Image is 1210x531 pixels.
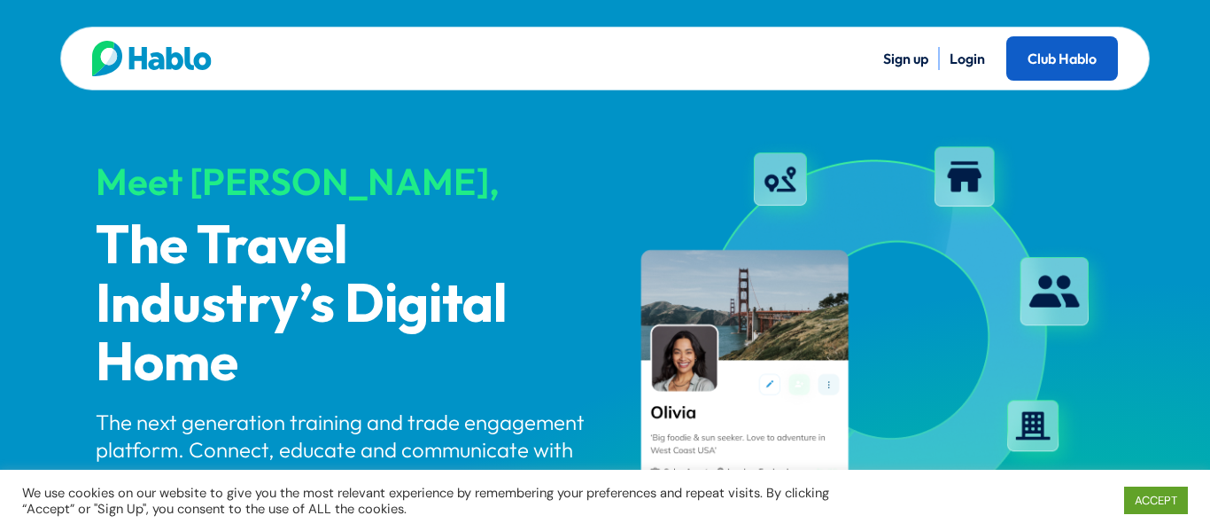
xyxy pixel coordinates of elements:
a: ACCEPT [1124,487,1188,514]
p: The Travel Industry’s Digital Home [96,218,590,394]
div: Meet [PERSON_NAME], [96,161,590,202]
a: Login [950,50,985,67]
img: Hablo logo main 2 [92,41,212,76]
a: Club Hablo [1006,36,1118,81]
p: The next generation training and trade engagement platform. Connect, educate and communicate with... [96,409,590,492]
a: Sign up [883,50,928,67]
div: We use cookies on our website to give you the most relevant experience by remembering your prefer... [22,485,838,517]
